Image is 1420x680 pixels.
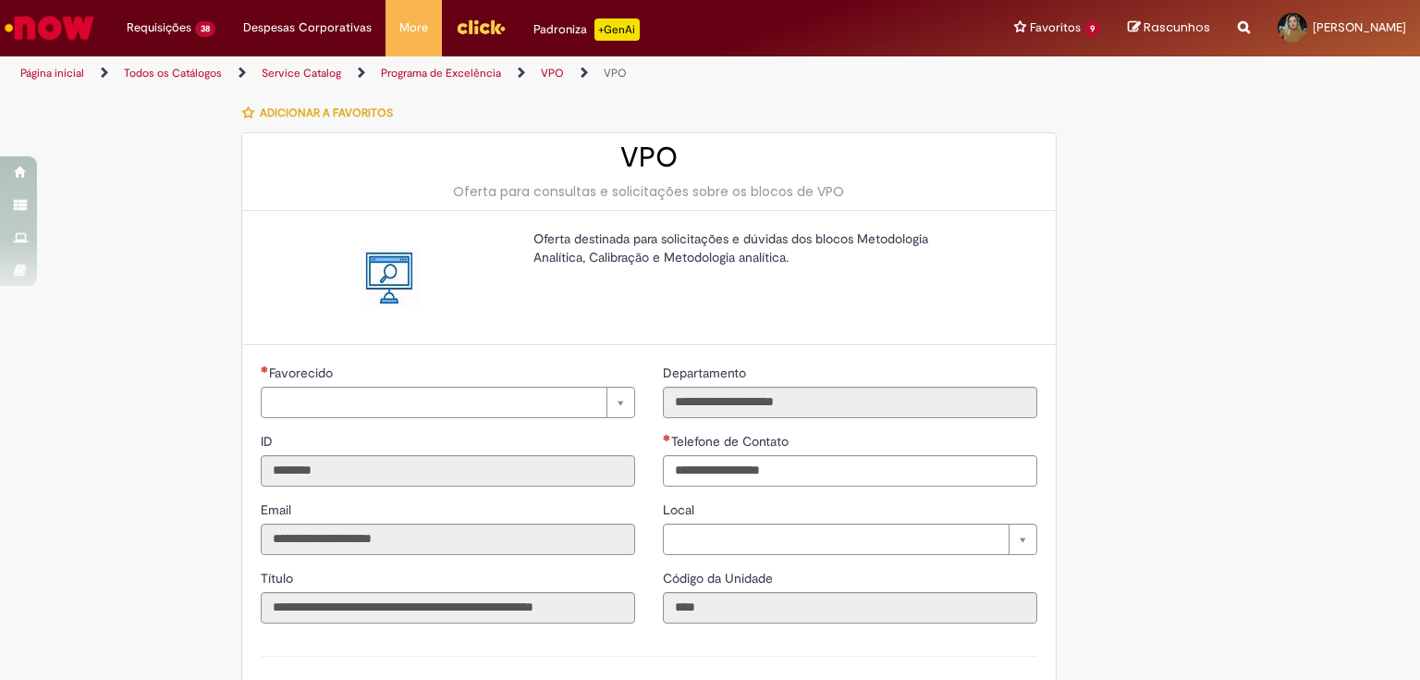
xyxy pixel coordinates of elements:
[1128,19,1210,37] a: Rascunhos
[663,387,1037,418] input: Departamento
[261,455,635,487] input: ID
[261,142,1037,173] h2: VPO
[260,105,393,120] span: Adicionar a Favoritos
[663,570,777,587] span: Somente leitura - Código da Unidade
[261,569,297,587] label: Somente leitura - Título
[261,365,269,373] span: Necessários
[14,56,933,91] ul: Trilhas de página
[663,569,777,587] label: Somente leitura - Código da Unidade
[1313,19,1406,35] span: [PERSON_NAME]
[663,434,671,441] span: Obrigatório Preenchido
[399,19,428,37] span: More
[663,455,1037,487] input: Telefone de Contato
[361,248,420,307] img: VPO
[261,570,297,587] span: Somente leitura - Título
[261,182,1037,201] div: Oferta para consultas e solicitações sobre os blocos de VPO
[663,592,1037,624] input: Código da Unidade
[533,19,640,41] div: Padroniza
[671,433,792,450] span: Telefone de Contato
[124,66,222,80] a: Todos os Catálogos
[541,66,564,80] a: VPO
[269,365,337,381] span: Necessários - Favorecido
[456,13,506,41] img: click_logo_yellow_360x200.png
[262,66,341,80] a: Service Catalog
[1144,19,1210,36] span: Rascunhos
[663,365,750,381] span: Somente leitura - Departamento
[241,93,403,132] button: Adicionar a Favoritos
[261,501,295,518] span: Somente leitura - Email
[663,364,750,382] label: Somente leitura - Departamento
[243,19,372,37] span: Despesas Corporativas
[663,524,1037,555] a: Limpar campo Local
[127,19,191,37] span: Requisições
[381,66,501,80] a: Programa de Excelência
[1084,21,1100,37] span: 9
[663,501,698,518] span: Local
[261,592,635,624] input: Título
[261,524,635,555] input: Email
[2,9,97,46] img: ServiceNow
[604,66,627,80] a: VPO
[261,433,276,450] span: Somente leitura - ID
[261,432,276,451] label: Somente leitura - ID
[20,66,84,80] a: Página inicial
[261,387,635,418] a: Limpar campo Favorecido
[594,19,640,41] p: +GenAi
[533,229,1023,266] p: Oferta destinada para solicitações e dúvidas dos blocos Metodologia Analítica, Calibração e Metod...
[261,501,295,519] label: Somente leitura - Email
[1030,19,1081,37] span: Favoritos
[195,21,215,37] span: 38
